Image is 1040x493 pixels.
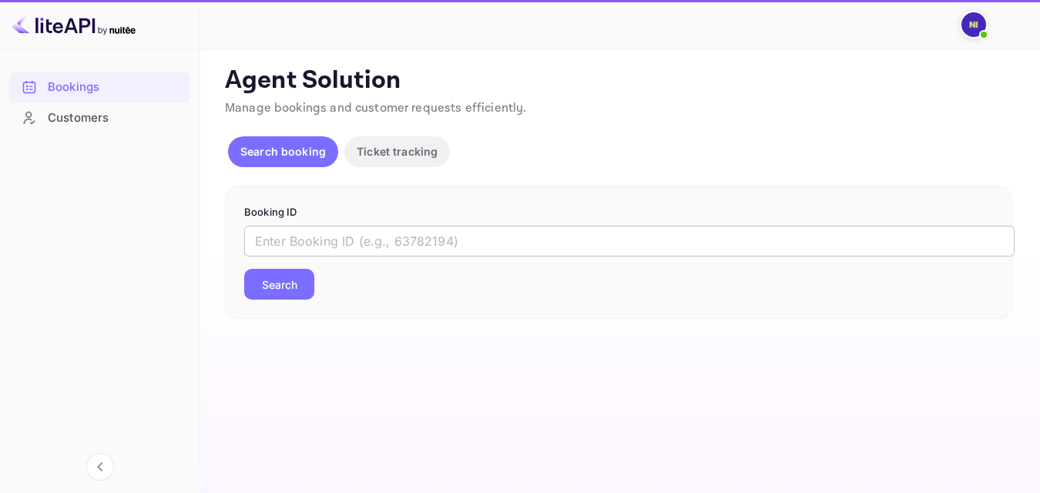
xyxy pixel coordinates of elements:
span: Manage bookings and customer requests efficiently. [225,100,527,116]
button: Collapse navigation [86,453,114,481]
img: LiteAPI logo [12,12,136,37]
p: Search booking [240,143,326,159]
a: Bookings [9,72,190,101]
div: Bookings [9,72,190,102]
p: Ticket tracking [357,143,438,159]
input: Enter Booking ID (e.g., 63782194) [244,226,1015,257]
a: Customers [9,103,190,132]
div: Customers [48,109,183,127]
p: Booking ID [244,205,993,220]
div: Bookings [48,79,183,96]
img: N Ibadah [961,12,986,37]
div: Customers [9,103,190,133]
p: Agent Solution [225,65,1012,96]
button: Search [244,269,314,300]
